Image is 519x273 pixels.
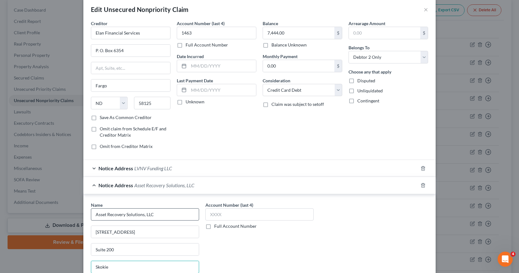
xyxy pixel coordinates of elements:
label: Full Account Number [186,42,228,48]
span: Disputed [357,78,375,83]
span: Asset Recovery Solutions, LLC [134,182,194,188]
label: Balance Unknown [271,42,307,48]
span: Notice Address [98,165,133,171]
span: Name [91,202,103,208]
span: Unliquidated [357,88,383,93]
label: Consideration [263,77,290,84]
input: MM/DD/YYYY [189,84,256,96]
span: LVNV Funding LLC [134,165,172,171]
input: Apt, Suite, etc... [91,62,170,74]
input: Enter zip... [134,97,171,109]
span: Contingent [357,98,379,103]
span: 4 [511,252,516,257]
input: XXXX [205,208,314,221]
label: Choose any that apply [349,68,391,75]
input: Search by name... [91,208,199,221]
label: Last Payment Date [177,77,213,84]
div: $ [334,27,342,39]
span: Notice Address [98,182,133,188]
input: XXXX [177,27,256,39]
input: Enter city... [91,261,199,273]
label: Account Number (last 4) [205,202,253,208]
label: Account Number (last 4) [177,20,225,27]
input: MM/DD/YYYY [189,60,256,72]
input: 0.00 [349,27,420,39]
span: Omit from Creditor Matrix [100,144,153,149]
input: Enter city... [91,79,170,91]
input: Apt, Suite, etc... [91,243,199,255]
span: Claim was subject to setoff [271,101,324,107]
span: Belongs To [349,45,370,50]
label: Balance [263,20,278,27]
label: Date Incurred [177,53,204,60]
span: Omit claim from Schedule E/F and Creditor Matrix [100,126,166,138]
label: Arrearage Amount [349,20,385,27]
input: Enter address... [91,226,199,238]
button: × [424,6,428,13]
input: Enter address... [91,45,170,57]
label: Unknown [186,99,204,105]
label: Save As Common Creditor [100,114,152,121]
label: Monthly Payment [263,53,298,60]
span: Creditor [91,21,108,26]
iframe: Intercom live chat [498,252,513,267]
input: 0.00 [263,60,334,72]
div: $ [334,60,342,72]
input: 0.00 [263,27,334,39]
div: $ [420,27,428,39]
label: Full Account Number [214,223,257,229]
input: Search creditor by name... [91,27,170,39]
div: Edit Unsecured Nonpriority Claim [91,5,189,14]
